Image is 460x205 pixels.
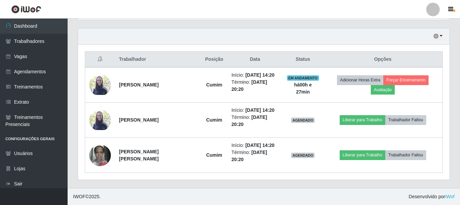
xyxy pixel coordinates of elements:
[119,149,159,161] strong: [PERSON_NAME] [PERSON_NAME]
[445,194,455,199] a: iWof
[383,75,429,85] button: Forçar Encerramento
[206,117,222,123] strong: Cumim
[245,72,274,78] time: [DATE] 14:20
[227,52,283,68] th: Data
[294,82,312,95] strong: há 00 h e 27 min
[11,5,41,14] img: CoreUI Logo
[115,52,201,68] th: Trabalhador
[245,143,274,148] time: [DATE] 14:20
[287,75,319,81] span: EM ANDAMENTO
[291,153,315,158] span: AGENDADO
[409,193,455,200] span: Desenvolvido por
[291,118,315,123] span: AGENDADO
[89,110,111,130] img: 1751565100941.jpeg
[73,193,101,200] span: © 2025 .
[201,52,227,68] th: Posição
[89,141,111,170] img: 1682201585462.jpeg
[337,75,383,85] button: Adicionar Horas Extra
[232,142,279,149] li: Início:
[89,75,111,95] img: 1751565100941.jpeg
[232,114,279,128] li: Término:
[232,107,279,114] li: Início:
[73,194,86,199] span: IWOF
[385,150,426,160] button: Trabalhador Faltou
[385,115,426,125] button: Trabalhador Faltou
[119,117,159,123] strong: [PERSON_NAME]
[206,152,222,158] strong: Cumim
[232,72,279,79] li: Início:
[340,150,385,160] button: Liberar para Trabalho
[206,82,222,87] strong: Cumim
[323,52,442,68] th: Opções
[371,85,395,95] button: Avaliação
[232,149,279,163] li: Término:
[232,79,279,93] li: Término:
[245,107,274,113] time: [DATE] 14:20
[283,52,323,68] th: Status
[340,115,385,125] button: Liberar para Trabalho
[119,82,159,87] strong: [PERSON_NAME]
